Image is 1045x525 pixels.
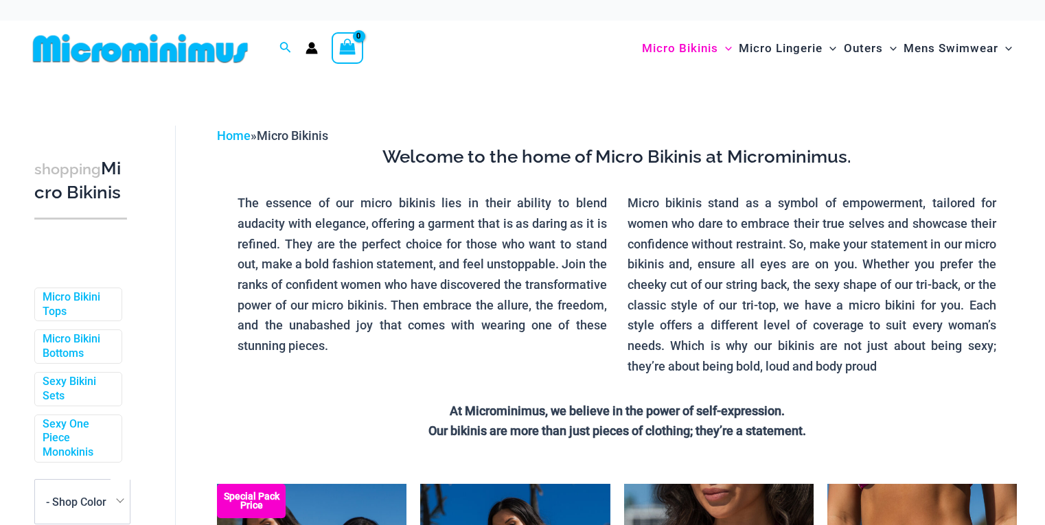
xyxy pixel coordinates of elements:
[332,32,363,64] a: View Shopping Cart, empty
[227,145,1007,169] h3: Welcome to the home of Micro Bikinis at Microminimus.
[306,42,318,54] a: Account icon link
[628,193,996,376] p: Micro bikinis stand as a symbol of empowerment, tailored for women who dare to embrace their true...
[34,157,127,205] h3: Micro Bikinis
[450,404,785,418] strong: At Microminimus, we believe in the power of self-expression.
[257,128,328,143] span: Micro Bikinis
[217,128,328,143] span: »
[840,27,900,69] a: OutersMenu ToggleMenu Toggle
[34,161,101,178] span: shopping
[642,31,718,66] span: Micro Bikinis
[428,423,806,438] strong: Our bikinis are more than just pieces of clothing; they’re a statement.
[900,27,1015,69] a: Mens SwimwearMenu ToggleMenu Toggle
[46,495,106,509] span: - Shop Color
[718,31,732,66] span: Menu Toggle
[739,31,823,66] span: Micro Lingerie
[217,128,251,143] a: Home
[279,40,292,57] a: Search icon link
[883,31,897,66] span: Menu Toggle
[636,25,1018,71] nav: Site Navigation
[43,417,111,460] a: Sexy One Piece Monokinis
[34,479,130,524] span: - Shop Color
[238,193,606,356] p: The essence of our micro bikinis lies in their ability to blend audacity with elegance, offering ...
[735,27,840,69] a: Micro LingerieMenu ToggleMenu Toggle
[35,480,130,524] span: - Shop Color
[43,375,111,404] a: Sexy Bikini Sets
[639,27,735,69] a: Micro BikinisMenu ToggleMenu Toggle
[823,31,836,66] span: Menu Toggle
[844,31,883,66] span: Outers
[998,31,1012,66] span: Menu Toggle
[27,33,253,64] img: MM SHOP LOGO FLAT
[904,31,998,66] span: Mens Swimwear
[217,492,286,510] b: Special Pack Price
[43,290,111,319] a: Micro Bikini Tops
[43,332,111,361] a: Micro Bikini Bottoms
